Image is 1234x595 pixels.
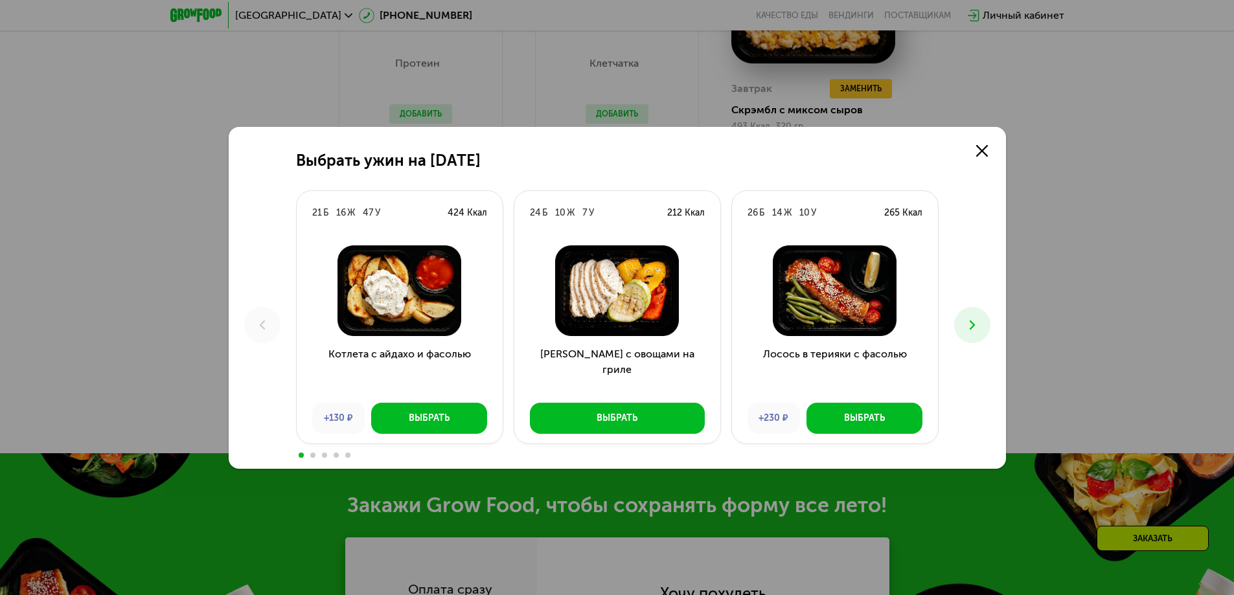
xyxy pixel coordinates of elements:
div: Выбрать [597,412,637,425]
div: 24 [530,207,541,219]
div: 21 [312,207,322,219]
div: +130 ₽ [312,403,365,434]
div: 265 Ккал [884,207,922,219]
div: 16 [336,207,346,219]
div: Ж [347,207,355,219]
div: 26 [748,207,758,219]
div: У [589,207,594,219]
button: Выбрать [371,403,487,434]
button: Выбрать [530,403,705,434]
h3: [PERSON_NAME] с овощами на гриле [514,346,720,393]
div: 212 Ккал [667,207,705,219]
div: Б [759,207,764,219]
div: Выбрать [409,412,450,425]
div: 10 [555,207,566,219]
button: Выбрать [806,403,922,434]
div: 14 [772,207,783,219]
img: Котлета с айдахо и фасолью [307,245,492,336]
div: У [375,207,380,219]
div: Ж [567,207,575,219]
img: Курица с овощами на гриле [525,245,710,336]
div: +230 ₽ [748,403,800,434]
h3: Котлета с айдахо и фасолью [297,346,503,393]
div: У [811,207,816,219]
div: Выбрать [844,412,885,425]
h3: Лосось в терияки с фасолью [732,346,938,393]
div: 7 [582,207,588,219]
div: Б [323,207,328,219]
img: Лосось в терияки с фасолью [742,245,928,336]
div: Ж [784,207,792,219]
div: Б [542,207,547,219]
div: 47 [363,207,374,219]
div: 10 [799,207,810,219]
div: 424 Ккал [448,207,487,219]
h2: Выбрать ужин на [DATE] [296,152,481,170]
